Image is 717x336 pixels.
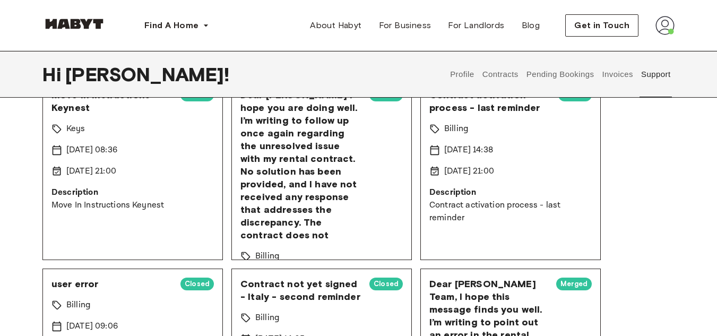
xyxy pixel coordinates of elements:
[565,14,638,37] button: Get in Touch
[574,19,629,32] span: Get in Touch
[66,299,91,312] p: Billing
[66,320,118,333] p: [DATE] 09:06
[513,15,549,36] a: Blog
[51,186,214,199] p: Description
[429,89,550,114] span: Contract activation process - last reminder
[522,19,540,32] span: Blog
[525,51,595,98] button: Pending Bookings
[144,19,198,32] span: Find A Home
[51,278,172,290] span: user error
[255,312,280,324] p: Billing
[655,16,675,35] img: avatar
[446,51,675,98] div: user profile tabs
[65,63,229,85] span: [PERSON_NAME] !
[66,144,117,157] p: [DATE] 08:36
[448,19,504,32] span: For Landlords
[439,15,513,36] a: For Landlords
[42,63,65,85] span: Hi
[255,250,280,263] p: Billing
[301,15,370,36] a: About Habyt
[444,144,493,157] p: [DATE] 14:38
[379,19,431,32] span: For Business
[180,279,214,289] span: Closed
[449,51,476,98] button: Profile
[556,279,592,289] span: Merged
[240,278,361,303] span: Contract not yet signed - Italy - second reminder
[429,199,592,225] p: Contract activation process - last reminder
[444,123,469,135] p: Billing
[444,165,494,178] p: [DATE] 21:00
[66,123,85,135] p: Keys
[310,19,361,32] span: About Habyt
[369,279,403,289] span: Closed
[51,199,214,212] p: Move In Instructions Keynest
[66,165,116,178] p: [DATE] 21:00
[481,51,520,98] button: Contracts
[240,89,361,242] span: Dear [PERSON_NAME] I hope you are doing well. I’m writing to follow up once again regarding the u...
[601,51,634,98] button: Invoices
[370,15,440,36] a: For Business
[429,186,592,199] p: Description
[42,19,106,29] img: Habyt
[136,15,218,36] button: Find A Home
[51,89,172,114] span: Move In Instructions Keynest
[640,51,672,98] button: Support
